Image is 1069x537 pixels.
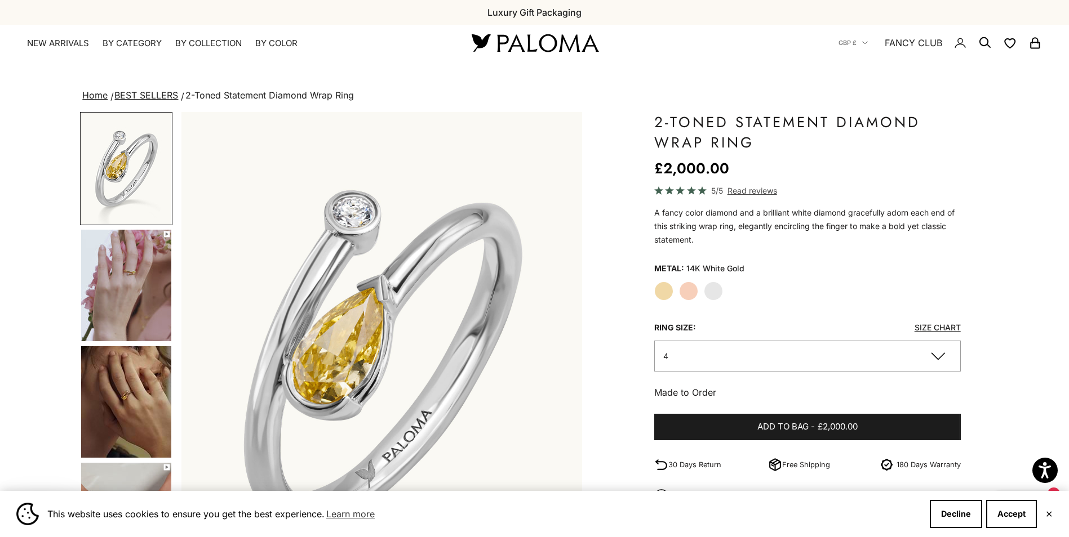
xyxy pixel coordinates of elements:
[654,260,684,277] legend: Metal:
[185,89,354,101] span: 2-Toned Statement Diamond Wrap Ring
[915,323,961,332] a: Size Chart
[757,420,809,434] span: Add to bag
[80,229,172,342] button: Go to item 4
[686,260,744,277] variant-option-value: 14K White Gold
[487,5,582,20] p: Luxury Gift Packaging
[654,385,961,400] p: Made to Order
[81,113,171,224] img: #WhiteGold
[654,475,961,516] summary: PRODUCT DETAILS
[80,88,988,104] nav: breadcrumbs
[818,420,858,434] span: £2,000.00
[885,35,942,50] a: FANCY CLUB
[80,345,172,459] button: Go to item 5
[668,459,721,471] p: 30 Days Return
[255,38,298,49] summary: By Color
[711,184,723,197] span: 5/5
[16,503,39,525] img: Cookie banner
[654,157,729,180] sale-price: £2,000.00
[81,230,171,341] img: #YellowGold #WhiteGold #RoseGold
[81,346,171,458] img: #YellowGold #WhiteGold #RoseGold
[654,206,961,247] p: A fancy color diamond and a brilliant white diamond gracefully adorn each end of this striking wr...
[103,38,162,49] summary: By Category
[654,486,777,505] span: PRODUCT DETAILS
[27,38,89,49] a: NEW ARRIVALS
[175,38,242,49] summary: By Collection
[930,500,982,528] button: Decline
[654,184,961,197] a: 5/5 Read reviews
[47,505,921,522] span: This website uses cookies to ensure you get the best experience.
[782,459,830,471] p: Free Shipping
[27,38,445,49] nav: Primary navigation
[654,341,961,372] button: 4
[839,25,1042,61] nav: Secondary navigation
[82,89,108,101] a: Home
[114,89,178,101] a: BEST SELLERS
[654,112,961,153] h1: 2-Toned Statement Diamond Wrap Ring
[663,351,668,361] span: 4
[654,319,696,336] legend: Ring Size:
[654,414,961,441] button: Add to bag-£2,000.00
[80,112,172,225] button: Go to item 2
[1045,511,1053,517] button: Close
[839,38,857,48] span: GBP £
[986,500,1037,528] button: Accept
[839,38,868,48] button: GBP £
[897,459,961,471] p: 180 Days Warranty
[325,505,376,522] a: Learn more
[728,184,777,197] span: Read reviews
